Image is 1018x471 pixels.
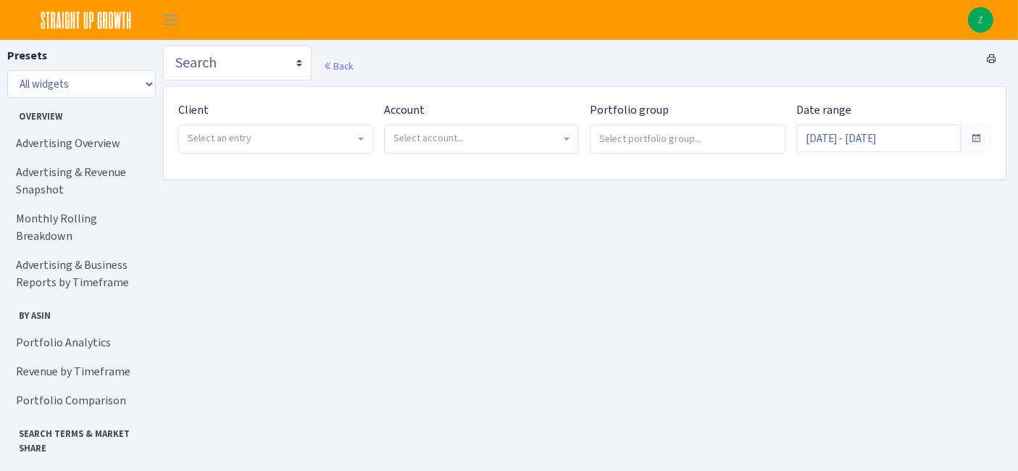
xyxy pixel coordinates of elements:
[968,7,993,33] img: Zach Belous
[384,101,425,119] label: Account
[178,101,209,119] label: Client
[7,357,152,386] a: Revenue by Timeframe
[323,59,353,72] a: Back
[7,158,152,204] a: Advertising & Revenue Snapshot
[8,421,151,454] span: Search Terms & Market Share
[590,101,669,119] label: Portfolio group
[7,129,152,158] a: Advertising Overview
[7,328,152,357] a: Portfolio Analytics
[7,204,152,251] a: Monthly Rolling Breakdown
[8,303,151,322] span: By ASIN
[968,7,993,33] a: Z
[7,47,47,64] label: Presets
[7,386,152,415] a: Portfolio Comparison
[153,8,189,32] button: Toggle navigation
[188,131,251,145] span: Select an entry
[8,104,151,123] span: Overview
[796,101,851,119] label: Date range
[7,251,152,297] a: Advertising & Business Reports by Timeframe
[393,131,464,145] span: Select account...
[591,125,785,151] input: Select portfolio group...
